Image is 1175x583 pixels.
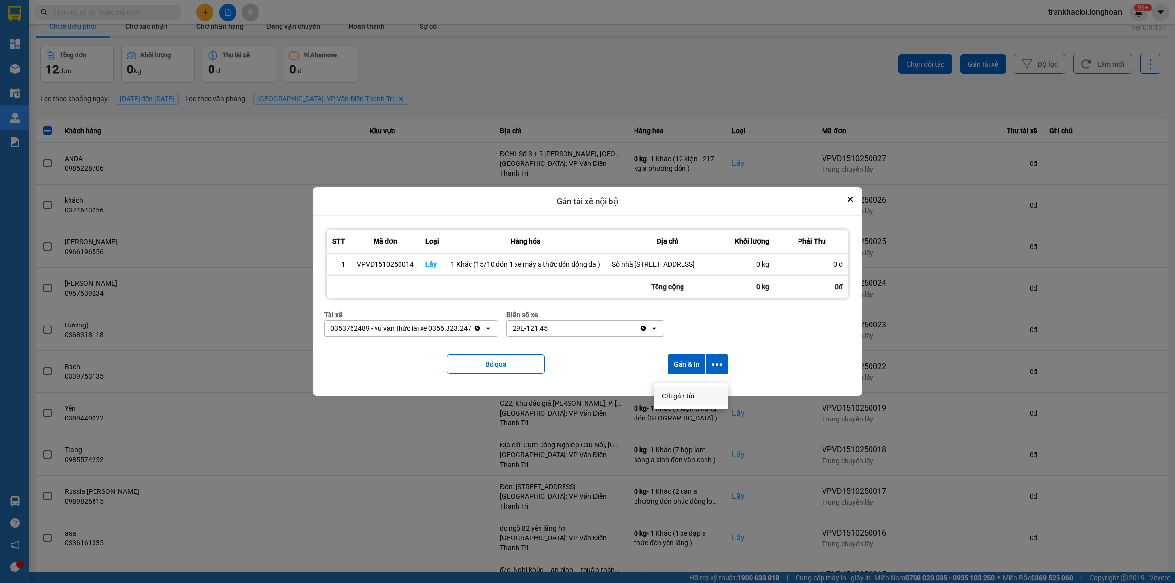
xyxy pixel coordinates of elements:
div: 0353762489 - vũ văn thức lái xe 0356.323.247 [330,324,471,333]
button: Gán & In [668,354,705,374]
div: Lấy [425,259,439,269]
div: Tài xế [324,309,498,320]
svg: open [650,325,658,332]
div: 0 đ [781,259,843,269]
svg: Clear value [473,325,481,332]
div: Hàng hóa [451,235,600,247]
ul: Menu [654,383,728,409]
div: 0đ [775,276,848,298]
div: Loại [425,235,439,247]
input: Selected 0353762489 - vũ văn thức lái xe 0356.323.247. [472,324,473,333]
svg: Clear value [639,325,647,332]
div: Khối lượng [734,235,769,247]
div: 0 kg [728,276,775,298]
div: Tổng cộng [606,276,728,298]
div: 1 Khác (15/10 đón 1 xe máy a thức đón đống đa ) [451,259,600,269]
span: Chỉ gán tài [662,391,694,401]
div: 0 kg [734,259,769,269]
div: dialog [313,187,862,396]
div: Mã đơn [357,235,414,247]
div: Gán tài xế nội bộ [313,187,862,216]
div: 29E-121.45 [513,324,548,333]
div: Địa chỉ [612,235,723,247]
svg: open [484,325,492,332]
div: Số nhà [STREET_ADDRESS] [612,259,723,269]
div: Biển số xe [506,309,664,320]
button: Bỏ qua [447,354,545,374]
div: Phải Thu [781,235,843,247]
input: Selected 29E-121.45. [549,324,550,333]
div: VPVD1510250014 [357,259,414,269]
div: STT [332,235,345,247]
div: 1 [332,259,345,269]
button: Close [845,193,856,205]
